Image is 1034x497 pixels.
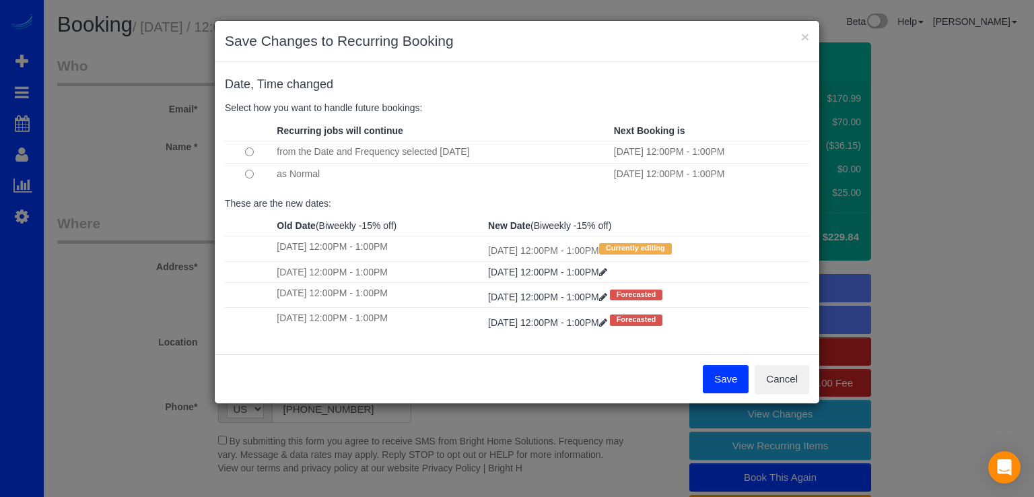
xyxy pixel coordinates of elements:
button: Cancel [755,365,809,393]
button: × [801,30,809,44]
th: (Biweekly -15% off) [273,216,485,236]
td: [DATE] 12:00PM - 1:00PM [273,282,485,307]
td: [DATE] 12:00PM - 1:00PM [611,141,809,163]
td: as Normal [273,163,610,185]
strong: Old Date [277,220,316,231]
h3: Save Changes to Recurring Booking [225,31,809,51]
td: [DATE] 12:00PM - 1:00PM [611,163,809,185]
div: Open Intercom Messenger [988,451,1021,484]
th: (Biweekly -15% off) [485,216,809,236]
strong: Recurring jobs will continue [277,125,403,136]
h4: changed [225,78,809,92]
td: [DATE] 12:00PM - 1:00PM [273,236,485,261]
p: These are the new dates: [225,197,809,210]
span: Currently editing [599,243,672,254]
a: [DATE] 12:00PM - 1:00PM [488,267,607,277]
td: [DATE] 12:00PM - 1:00PM [273,261,485,282]
p: Select how you want to handle future bookings: [225,101,809,114]
span: Date, Time [225,77,283,91]
strong: Next Booking is [614,125,685,136]
a: [DATE] 12:00PM - 1:00PM [488,292,610,302]
button: Save [703,365,749,393]
span: Forecasted [610,314,663,325]
td: from the Date and Frequency selected [DATE] [273,141,610,163]
a: [DATE] 12:00PM - 1:00PM [488,317,610,328]
span: Forecasted [610,290,663,300]
td: [DATE] 12:00PM - 1:00PM [273,308,485,333]
td: [DATE] 12:00PM - 1:00PM [485,236,809,261]
strong: New Date [488,220,530,231]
